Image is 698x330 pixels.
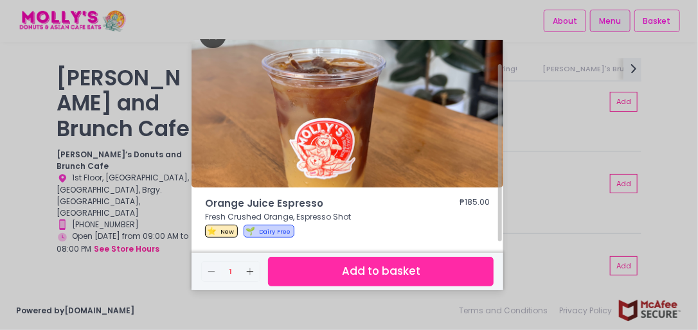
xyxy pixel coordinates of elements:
[246,225,255,236] span: 🌱
[460,196,490,211] div: ₱185.00
[220,227,234,236] span: New
[205,211,490,223] p: Fresh Crushed Orange, Espresso Shot
[199,28,226,40] button: Close
[268,257,494,286] button: Add to basket
[205,196,418,211] span: Orange Juice Espresso
[259,227,291,236] span: Dairy Free
[192,13,503,187] img: Orange Juice Espresso
[207,225,217,236] span: ⭐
